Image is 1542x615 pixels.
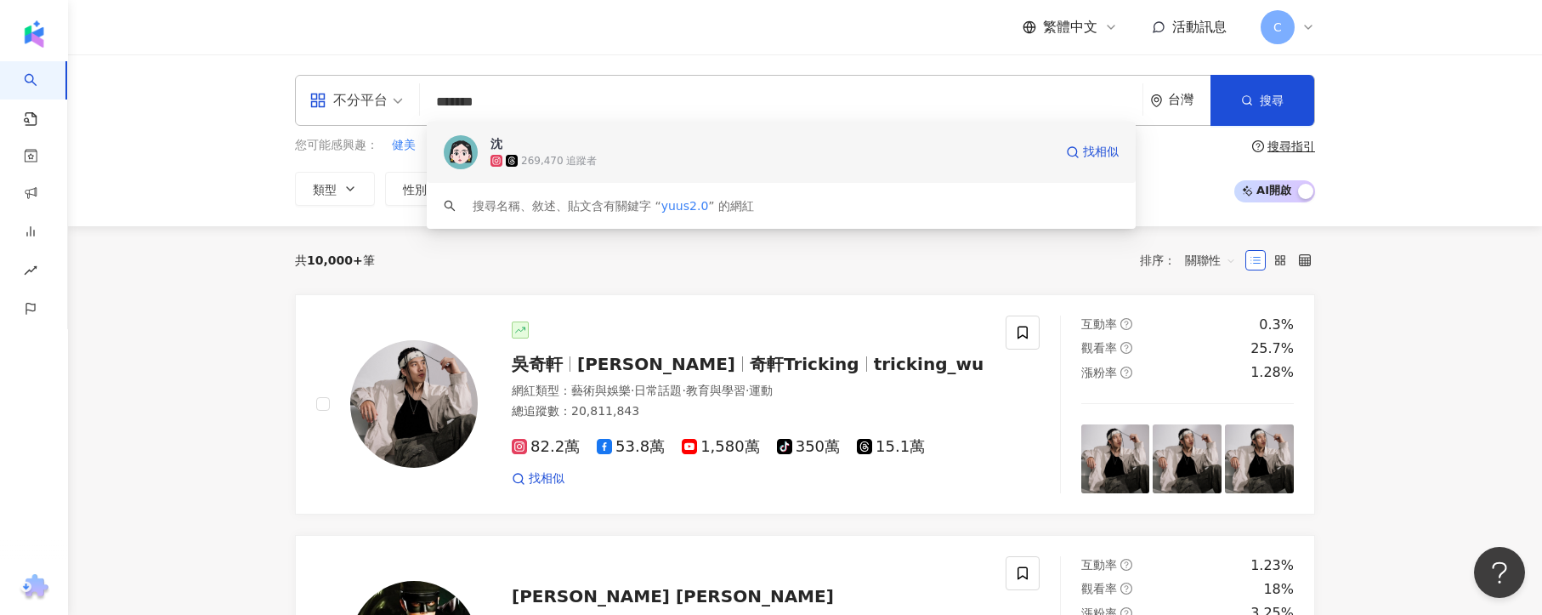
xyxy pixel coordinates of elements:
span: question-circle [1120,367,1132,379]
span: environment [1150,94,1163,107]
div: 1.23% [1250,556,1294,575]
span: 觀看率 [1081,341,1117,355]
div: 台灣 [1168,93,1210,107]
button: 類型 [295,172,375,206]
span: question-circle [1120,559,1132,571]
span: 漲粉率 [1081,366,1117,379]
span: 藝術與娛樂 [571,384,631,397]
span: 您可能感興趣： [295,137,378,154]
div: 搜尋指引 [1267,140,1315,153]
span: 運動 [749,384,773,397]
img: chrome extension [18,574,51,601]
span: 1,580萬 [682,438,760,456]
span: question-circle [1120,583,1132,595]
iframe: Help Scout Beacon - Open [1474,547,1525,598]
span: 類型 [313,183,337,196]
div: 1.28% [1250,363,1294,382]
div: 不分平台 [309,87,388,114]
span: 10,000+ [307,253,363,267]
div: 搜尋名稱、敘述、貼文含有關鍵字 “ ” 的網紅 [473,196,754,215]
span: tricking_wu [874,354,984,374]
div: 沈 [490,135,502,152]
div: 25.7% [1250,339,1294,358]
span: 健美 [392,137,416,154]
span: rise [24,253,37,292]
a: 找相似 [512,470,564,487]
span: 15.1萬 [857,438,925,456]
div: 總追蹤數 ： 20,811,843 [512,403,985,420]
a: KOL Avatar吳奇軒[PERSON_NAME]奇軒Trickingtricking_wu網紅類型：藝術與娛樂·日常話題·教育與學習·運動總追蹤數：20,811,84382.2萬53.8萬1... [295,294,1315,515]
span: question-circle [1120,318,1132,330]
img: post-image [1153,424,1222,493]
span: · [682,384,685,397]
button: 搜尋 [1210,75,1314,126]
span: 日常話題 [634,384,682,397]
div: 共 筆 [295,253,375,267]
div: 0.3% [1259,316,1294,334]
span: 350萬 [777,438,840,456]
span: 關聯性 [1185,247,1236,274]
span: 繁體中文 [1043,18,1097,37]
button: 性別 [385,172,465,206]
span: · [631,384,634,397]
span: C [1273,18,1282,37]
img: post-image [1081,424,1150,493]
span: · [745,384,749,397]
div: 269,470 追蹤者 [521,154,597,168]
div: 18% [1263,580,1294,599]
span: question-circle [1120,342,1132,354]
img: logo icon [20,20,48,48]
span: 性別 [403,183,427,196]
span: appstore [309,92,326,109]
span: 教育與學習 [686,384,745,397]
span: [PERSON_NAME] [577,354,735,374]
span: 53.8萬 [597,438,665,456]
span: [PERSON_NAME] [PERSON_NAME] [512,586,834,606]
span: 觀看率 [1081,582,1117,595]
span: 找相似 [1083,144,1119,161]
img: post-image [1225,424,1294,493]
span: 活動訊息 [1172,19,1227,35]
span: yuus2.0 [661,199,709,213]
span: 搜尋 [1260,94,1284,107]
img: KOL Avatar [444,135,478,169]
a: 找相似 [1066,135,1119,169]
span: question-circle [1252,140,1264,152]
span: 奇軒Tricking [750,354,859,374]
button: 健美 [391,136,417,155]
span: 互動率 [1081,558,1117,572]
span: 吳奇軒 [512,354,563,374]
img: KOL Avatar [350,340,478,468]
span: 互動率 [1081,317,1117,331]
div: 網紅類型 ： [512,383,985,400]
a: search [24,61,58,128]
span: 82.2萬 [512,438,580,456]
span: 找相似 [529,470,564,487]
div: 排序： [1140,247,1245,274]
span: search [444,200,456,212]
